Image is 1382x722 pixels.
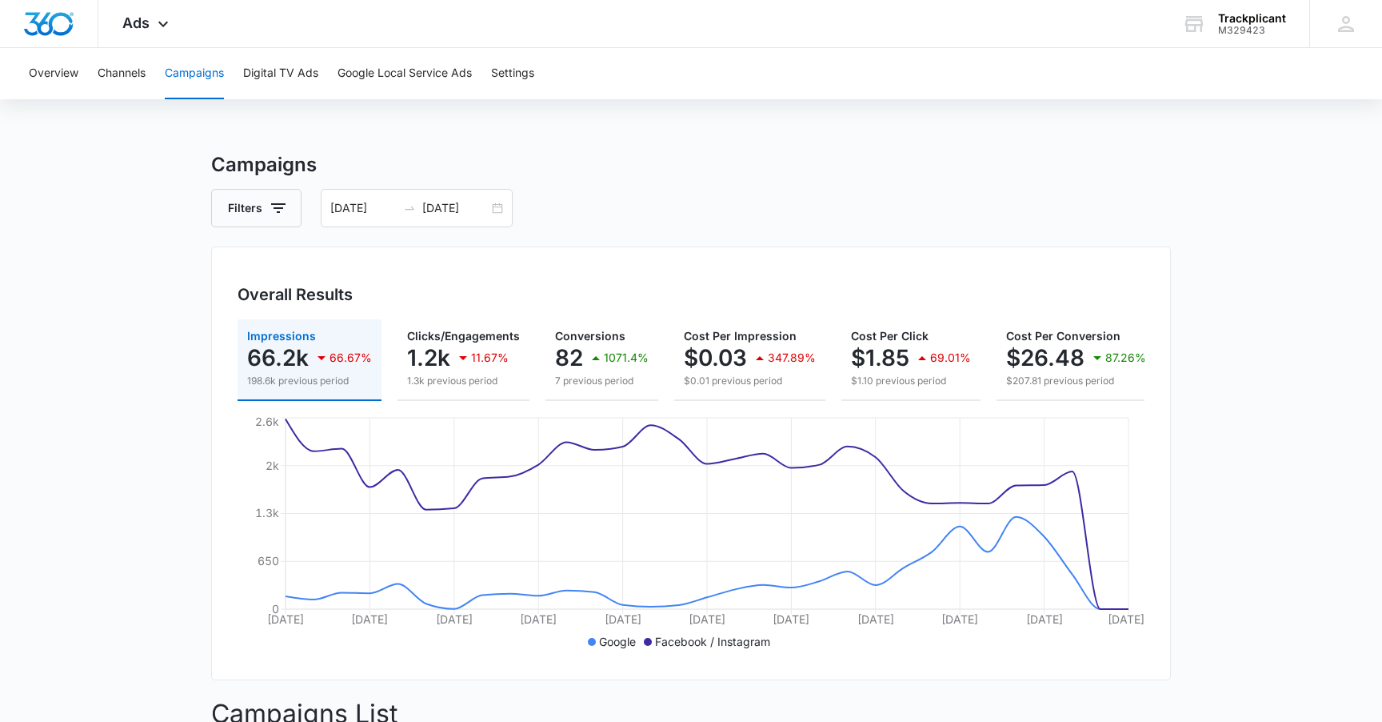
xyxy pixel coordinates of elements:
p: 66.2k [247,345,309,371]
tspan: [DATE] [351,612,388,626]
span: to [403,202,416,215]
p: $207.81 previous period [1006,374,1146,388]
tspan: [DATE] [520,612,557,626]
p: 347.89% [768,352,816,363]
button: Google Local Service Ads [338,48,472,99]
div: account name [1218,12,1286,25]
span: Cost Per Impression [684,329,797,343]
p: 7 previous period [555,374,649,388]
p: $0.03 [684,345,747,371]
p: 66.67% [330,352,372,363]
p: 11.67% [471,352,509,363]
tspan: [DATE] [267,612,304,626]
button: Filters [211,189,302,227]
tspan: 0 [272,602,279,616]
span: Impressions [247,329,316,343]
tspan: [DATE] [1026,612,1063,626]
h3: Campaigns [211,150,1171,179]
p: $1.10 previous period [851,374,971,388]
p: $1.85 [851,345,909,371]
button: Campaigns [165,48,224,99]
button: Overview [29,48,78,99]
p: 87.26% [1105,352,1146,363]
p: 69.01% [930,352,971,363]
span: swap-right [403,202,416,215]
p: $0.01 previous period [684,374,816,388]
input: End date [422,199,489,217]
p: 1.2k [407,345,450,371]
tspan: [DATE] [605,612,641,626]
p: 82 [555,345,583,371]
tspan: [DATE] [857,612,894,626]
span: Cost Per Conversion [1006,329,1120,343]
tspan: [DATE] [941,612,978,626]
div: account id [1218,25,1286,36]
p: 1071.4% [604,352,649,363]
p: Facebook / Instagram [655,633,770,650]
p: 1.3k previous period [407,374,520,388]
tspan: 2.6k [255,415,279,428]
p: $26.48 [1006,345,1084,371]
h3: Overall Results [238,283,353,307]
button: Settings [491,48,534,99]
p: 198.6k previous period [247,374,372,388]
input: Start date [330,199,397,217]
button: Digital TV Ads [243,48,318,99]
span: Cost Per Click [851,329,929,343]
tspan: [DATE] [436,612,473,626]
tspan: [DATE] [1108,612,1144,626]
span: Ads [122,14,150,31]
tspan: 650 [258,554,279,568]
tspan: [DATE] [689,612,725,626]
span: Conversions [555,329,625,343]
button: Channels [98,48,146,99]
tspan: 1.3k [255,506,279,519]
tspan: [DATE] [773,612,809,626]
tspan: 2k [266,459,279,472]
p: Google [599,633,636,650]
span: Clicks/Engagements [407,329,520,343]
